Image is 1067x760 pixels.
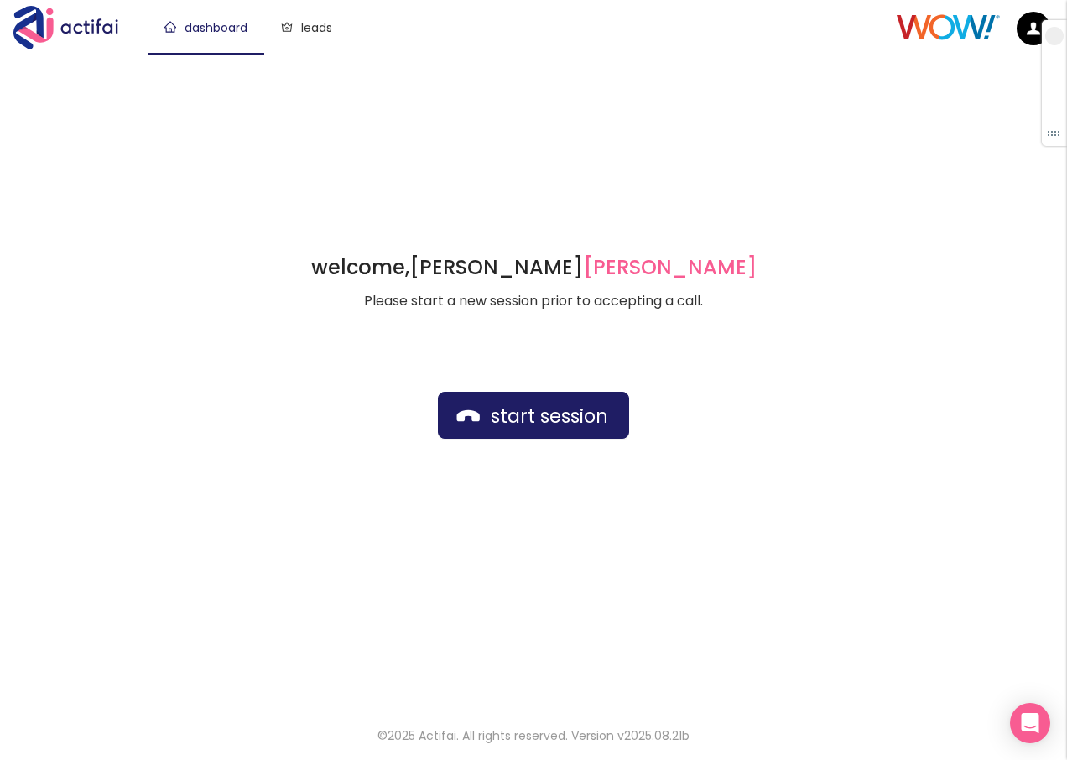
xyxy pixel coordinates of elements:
p: Please start a new session prior to accepting a call. [311,291,757,311]
h1: welcome, [311,254,757,281]
img: Actifai Logo [13,6,134,49]
img: default.png [1017,12,1050,45]
strong: [PERSON_NAME] [409,253,757,281]
div: Open Intercom Messenger [1010,703,1050,743]
img: Client Logo [897,14,1000,40]
a: dashboard [164,19,247,36]
button: start session [438,392,629,439]
a: leads [281,19,332,36]
span: [PERSON_NAME] [583,253,757,281]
